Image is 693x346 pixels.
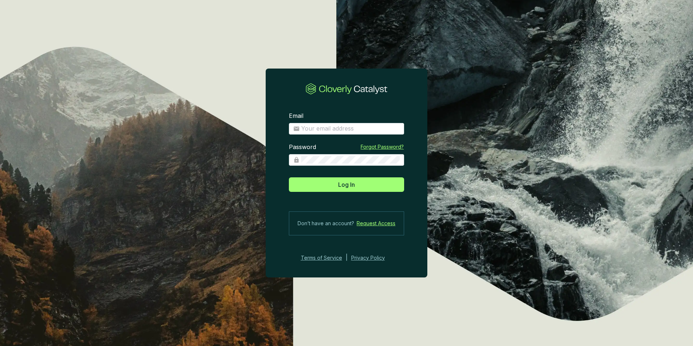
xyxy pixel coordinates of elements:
[346,254,348,262] div: |
[289,112,303,120] label: Email
[351,254,395,262] a: Privacy Policy
[357,219,395,228] a: Request Access
[289,143,316,151] label: Password
[338,180,355,189] span: Log In
[361,143,404,151] a: Forgot Password?
[301,125,400,133] input: Email
[289,177,404,192] button: Log In
[301,156,400,164] input: Password
[299,254,342,262] a: Terms of Service
[298,219,354,228] span: Don’t have an account?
